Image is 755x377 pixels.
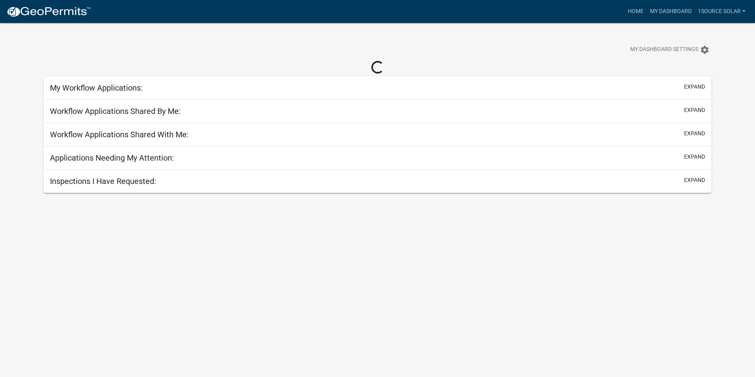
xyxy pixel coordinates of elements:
h5: Workflow Applications Shared With Me: [50,130,189,139]
h5: Applications Needing My Attention: [50,153,174,163]
button: expand [684,129,705,138]
a: My Dashboard [647,4,695,19]
span: My Dashboard Settings [630,45,698,55]
h5: Inspections I Have Requested: [50,176,156,186]
button: expand [684,153,705,161]
i: settings [700,45,709,55]
a: Home [625,4,647,19]
h5: My Workflow Applications: [50,83,143,93]
button: My Dashboard Settingssettings [624,42,716,57]
button: expand [684,83,705,91]
h5: Workflow Applications Shared By Me: [50,106,181,116]
button: expand [684,106,705,114]
button: expand [684,176,705,184]
a: 1Source Solar [695,4,749,19]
